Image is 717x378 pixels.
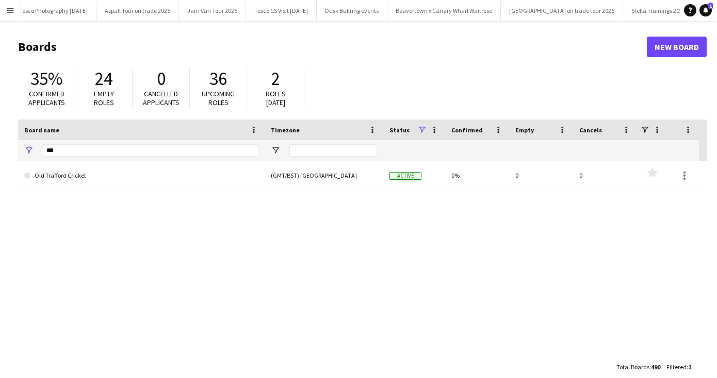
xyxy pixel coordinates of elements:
[647,37,707,57] a: New Board
[387,1,501,21] button: Beavertown x Canary Wharf Waitrose
[317,1,387,21] button: Dusk Bullring events
[28,89,65,107] span: Confirmed applicants
[11,1,96,21] button: Tesco Photography [DATE]
[24,146,34,155] button: Open Filter Menu
[509,161,573,190] div: 0
[179,1,246,21] button: Jam Van Tour 2025
[708,3,713,9] span: 1
[666,357,691,377] div: :
[157,67,166,90] span: 0
[24,126,59,134] span: Board name
[623,1,694,21] button: Stella Trainings 2025
[271,146,280,155] button: Open Filter Menu
[265,161,383,190] div: (GMT/BST) [GEOGRAPHIC_DATA]
[30,67,62,90] span: 35%
[94,89,114,107] span: Empty roles
[445,161,509,190] div: 0%
[501,1,623,21] button: [GEOGRAPHIC_DATA] on trade tour 2025
[289,144,377,157] input: Timezone Filter Input
[666,363,687,371] span: Filtered
[143,89,180,107] span: Cancelled applicants
[24,161,258,190] a: Old Trafford Cricket
[96,1,179,21] button: Aspall Tour on trade 2025
[651,363,660,371] span: 490
[266,89,286,107] span: Roles [DATE]
[271,126,300,134] span: Timezone
[699,4,712,16] a: 1
[573,161,637,190] div: 0
[271,67,280,90] span: 2
[515,126,534,134] span: Empty
[616,357,660,377] div: :
[579,126,602,134] span: Cancels
[389,126,410,134] span: Status
[389,172,421,180] span: Active
[688,363,691,371] span: 1
[451,126,483,134] span: Confirmed
[616,363,649,371] span: Total Boards
[43,144,258,157] input: Board name Filter Input
[209,67,227,90] span: 36
[18,39,647,55] h1: Boards
[95,67,112,90] span: 24
[246,1,317,21] button: Tesco CS Visit [DATE]
[202,89,235,107] span: Upcoming roles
